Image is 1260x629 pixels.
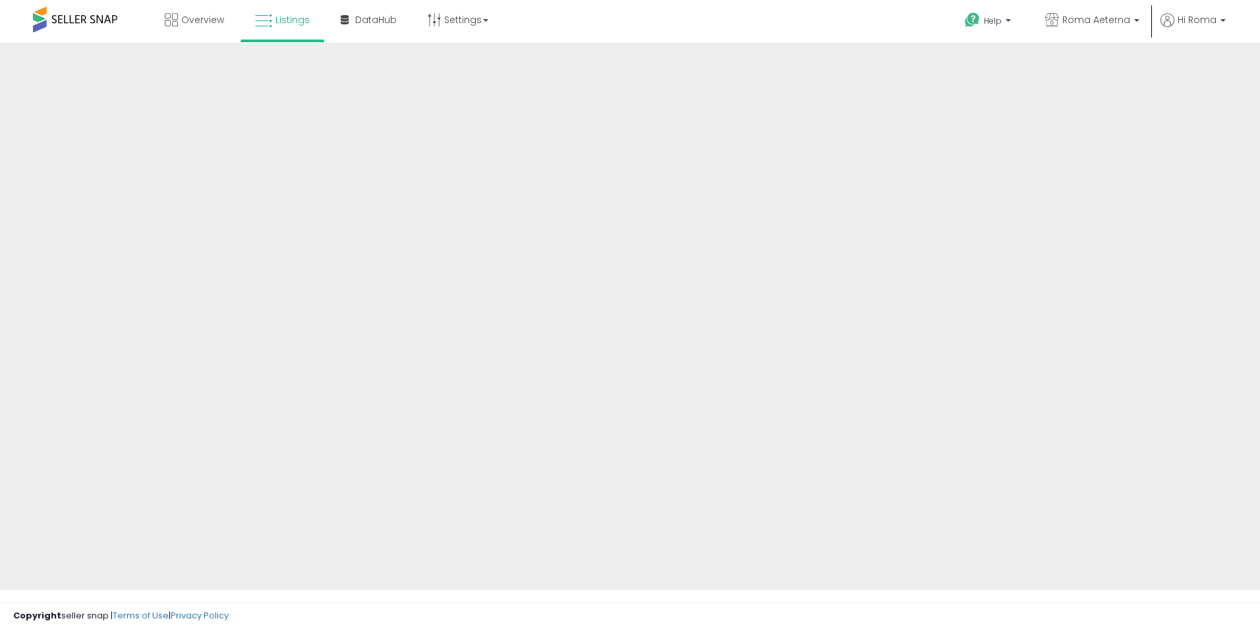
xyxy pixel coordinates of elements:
[1178,13,1217,26] span: Hi Roma
[1160,13,1226,43] a: Hi Roma
[1062,13,1130,26] span: Roma Aeterna
[181,13,224,26] span: Overview
[954,2,1024,43] a: Help
[355,13,397,26] span: DataHub
[984,15,1002,26] span: Help
[964,12,981,28] i: Get Help
[275,13,310,26] span: Listings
